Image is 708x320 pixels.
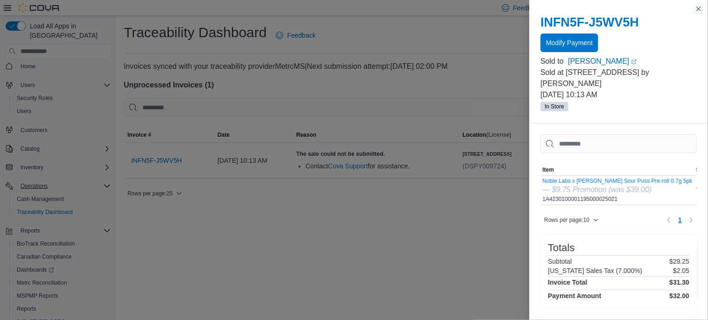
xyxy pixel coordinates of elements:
span: 1 [678,215,682,225]
input: This is a search bar. As you type, the results lower in the page will automatically filter. [541,134,697,153]
div: Sold to [541,56,566,67]
p: [DATE] 10:13 AM [541,89,697,100]
nav: Pagination for table: MemoryTable from EuiInMemoryTable [663,213,697,227]
button: Rows per page:10 [541,214,602,226]
svg: External link [631,59,637,65]
h4: $31.30 [669,279,689,286]
span: Item [542,166,554,173]
p: $29.25 [669,258,689,265]
div: 1A4230100001195000025021 [542,178,692,203]
span: In Store [545,102,564,111]
span: In Store [541,102,568,111]
div: — $9.75 Promotion (was $39.00) [542,184,692,195]
button: Noble Labs x [PERSON_NAME] Sour Puss Pre-roll 0.7g 5pk [542,178,692,184]
button: Previous page [663,214,675,226]
button: Modify Payment [541,33,598,52]
a: [PERSON_NAME]External link [568,56,697,67]
h2: INFN5F-J5WV5H [541,15,697,30]
h4: Payment Amount [548,292,601,300]
p: $2.05 [673,267,689,274]
h4: Invoice Total [548,279,588,286]
button: Close this dialog [693,3,704,14]
span: Modify Payment [546,38,593,47]
span: Rows per page : 10 [544,216,589,224]
button: Next page [686,214,697,226]
p: Sold at [STREET_ADDRESS] by [PERSON_NAME] [541,67,697,89]
h6: [US_STATE] Sales Tax (7.000%) [548,267,642,274]
button: Page 1 of 1 [675,213,686,227]
button: Item [541,164,694,175]
h3: Totals [548,242,574,253]
span: SKU [696,166,708,173]
h4: $32.00 [669,292,689,300]
h6: Subtotal [548,258,572,265]
ul: Pagination for table: MemoryTable from EuiInMemoryTable [675,213,686,227]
